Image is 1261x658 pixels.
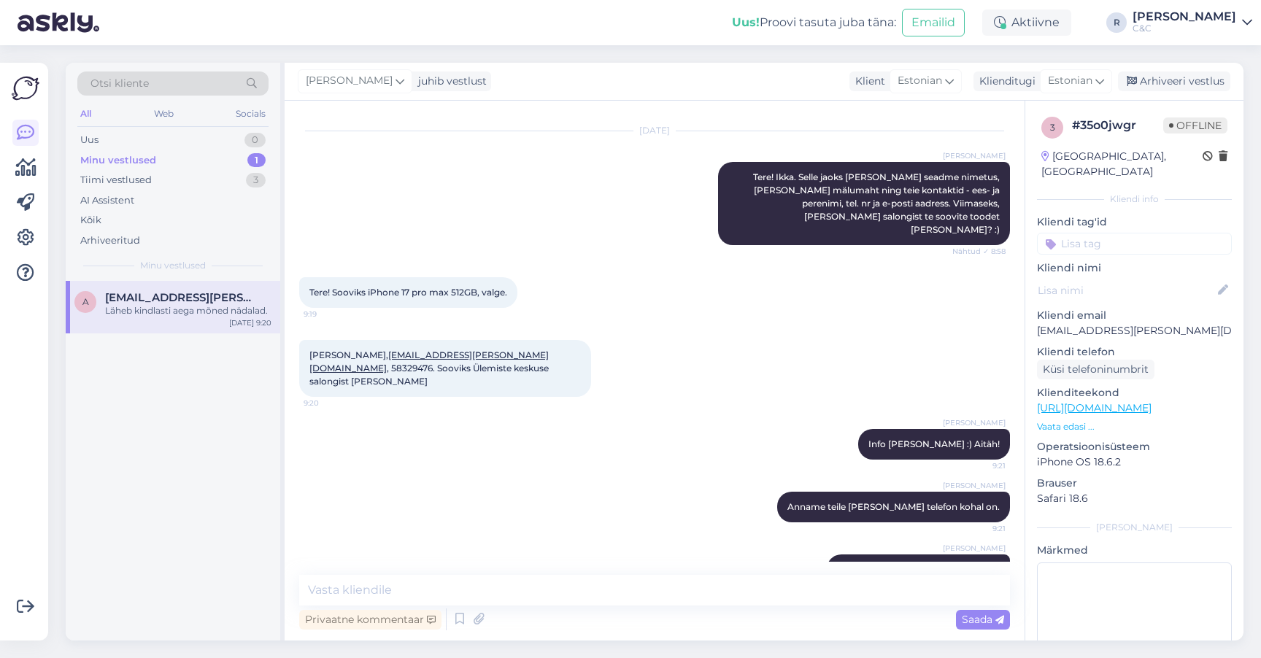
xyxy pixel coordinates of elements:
input: Lisa nimi [1038,282,1215,298]
div: Arhiveeri vestlus [1118,71,1230,91]
div: Uus [80,133,99,147]
div: R [1106,12,1127,33]
div: [DATE] 9:20 [229,317,271,328]
div: Klient [849,74,885,89]
div: Küsi telefoninumbrit [1037,360,1154,379]
div: Web [151,104,177,123]
div: juhib vestlust [412,74,487,89]
div: Privaatne kommentaar [299,610,441,630]
span: Tere! Sooviks iPhone 17 pro max 512GB, valge. [309,287,507,298]
a: [URL][DOMAIN_NAME] [1037,401,1152,414]
div: Socials [233,104,269,123]
span: 9:19 [304,309,358,320]
div: 3 [246,173,266,187]
div: Aktiivne [982,9,1071,36]
div: 1 [247,153,266,168]
span: [PERSON_NAME] [306,73,393,89]
span: Nähtud ✓ 8:58 [951,246,1006,257]
div: [PERSON_NAME] [1037,521,1232,534]
p: [EMAIL_ADDRESS][PERSON_NAME][DOMAIN_NAME] [1037,323,1232,338]
p: Operatsioonisüsteem [1037,439,1232,454]
span: 9:21 [951,460,1006,471]
span: Alina.sillaots@gmail.com [105,291,257,304]
div: [DATE] [299,124,1010,137]
input: Lisa tag [1037,233,1232,255]
img: Askly Logo [12,74,39,102]
p: Safari 18.6 [1037,491,1232,506]
span: [PERSON_NAME] [943,480,1006,491]
span: Estonian [898,73,942,89]
b: Uus! [732,15,760,29]
div: All [77,104,94,123]
span: 3 [1050,122,1055,133]
span: Offline [1163,117,1227,133]
span: A [82,296,89,307]
div: Minu vestlused [80,153,156,168]
div: C&C [1133,23,1236,34]
div: Klienditugi [973,74,1036,89]
a: [PERSON_NAME]C&C [1133,11,1252,34]
span: Info [PERSON_NAME] :) Aitäh! [868,438,1000,449]
p: iPhone OS 18.6.2 [1037,454,1232,470]
p: Brauser [1037,476,1232,491]
span: Anname teile [PERSON_NAME] telefon kohal on. [787,501,1000,512]
p: Kliendi tag'id [1037,214,1232,230]
span: Minu vestlused [140,259,206,272]
p: Märkmed [1037,543,1232,558]
p: Kliendi nimi [1037,260,1232,276]
p: Klienditeekond [1037,385,1232,400]
span: 9:21 [951,523,1006,534]
span: 9:20 [304,398,358,409]
button: Emailid [902,9,965,36]
p: Kliendi email [1037,308,1232,323]
span: Estonian [1048,73,1092,89]
div: # 35o0jwgr [1072,117,1163,134]
span: Tere! Ikka. Selle jaoks [PERSON_NAME] seadme nimetus, [PERSON_NAME] mälumaht ning teie kontaktid ... [753,171,1002,235]
div: [PERSON_NAME] [1133,11,1236,23]
div: 0 [244,133,266,147]
div: Läheb kindlasti aega mõned nädalad. [105,304,271,317]
span: [PERSON_NAME] [943,543,1006,554]
span: [PERSON_NAME] [943,417,1006,428]
p: Vaata edasi ... [1037,420,1232,433]
div: Proovi tasuta juba täna: [732,14,896,31]
div: Kõik [80,213,101,228]
div: [GEOGRAPHIC_DATA], [GEOGRAPHIC_DATA] [1041,149,1203,179]
span: [PERSON_NAME], , 58329476. Sooviks Ülemiste keskuse salongist [PERSON_NAME] [309,349,551,387]
p: Kliendi telefon [1037,344,1232,360]
div: AI Assistent [80,193,134,208]
a: [EMAIL_ADDRESS][PERSON_NAME][DOMAIN_NAME] [309,349,549,373]
div: Arhiveeritud [80,233,140,248]
div: Kliendi info [1037,193,1232,206]
div: Tiimi vestlused [80,173,152,187]
span: Saada [962,613,1004,626]
span: Otsi kliente [90,76,149,91]
span: [PERSON_NAME] [943,150,1006,161]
